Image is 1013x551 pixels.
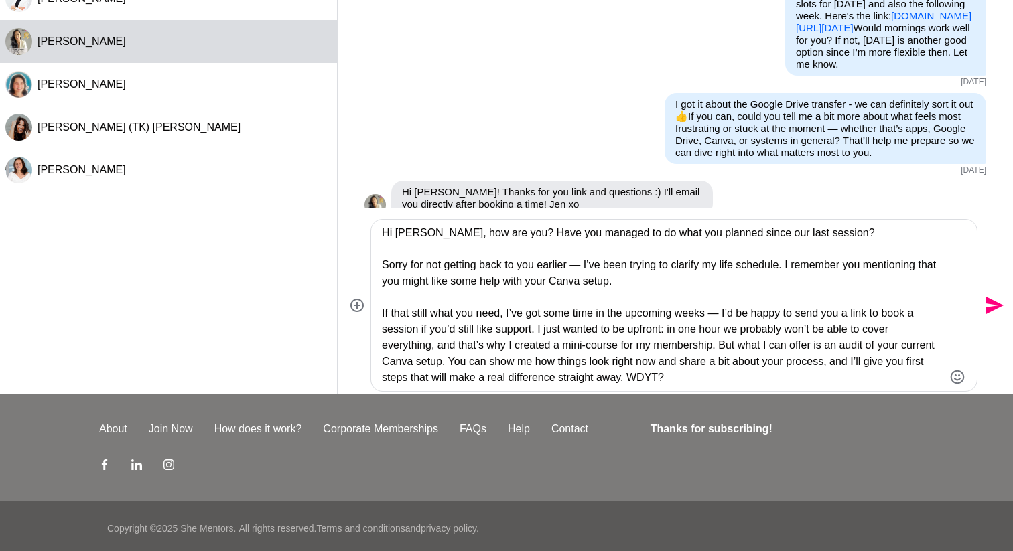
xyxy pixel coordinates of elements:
span: [PERSON_NAME] [38,164,126,175]
a: How does it work? [204,421,313,437]
img: T [5,157,32,183]
img: J [5,28,32,55]
img: T [5,114,32,141]
div: Tarisha Tourok [5,157,32,183]
div: Jen Gautier [5,28,32,55]
p: Hi [PERSON_NAME]! Thanks for you link and questions :) I'll email you directly after booking a ti... [402,186,702,210]
time: 2025-08-28T21:54:48.763Z [961,77,986,88]
h4: Thanks for subscribing! [651,421,906,437]
span: [PERSON_NAME] [38,78,126,90]
div: Lily Rudolph [5,71,32,98]
a: About [88,421,138,437]
button: Send [977,291,1008,321]
time: 2025-08-28T22:01:34.560Z [961,165,986,176]
a: [DOMAIN_NAME][URL][DATE] [796,10,971,33]
span: [PERSON_NAME] (TK) [PERSON_NAME] [38,121,241,133]
a: Help [497,421,541,437]
a: privacy policy [421,523,476,534]
a: Corporate Memberships [312,421,449,437]
button: Emoji picker [949,369,965,385]
span: 👍 [675,110,688,122]
a: Instagram [163,459,174,475]
p: Copyright © 2025 She Mentors . [107,522,236,536]
div: Taliah-Kate (TK) Byron [5,114,32,141]
a: LinkedIn [131,459,142,475]
div: Jen Gautier [364,194,386,216]
span: [PERSON_NAME] [38,35,126,47]
a: FAQs [449,421,497,437]
textarea: Type your message [382,225,943,386]
a: Join Now [138,421,204,437]
p: I got it about the Google Drive transfer - we can definitely sort it out If you can, could you te... [675,98,975,159]
a: Terms and conditions [316,523,405,534]
a: Facebook [99,459,110,475]
p: All rights reserved. and . [239,522,478,536]
img: L [5,71,32,98]
a: Contact [541,421,599,437]
img: J [364,194,386,216]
